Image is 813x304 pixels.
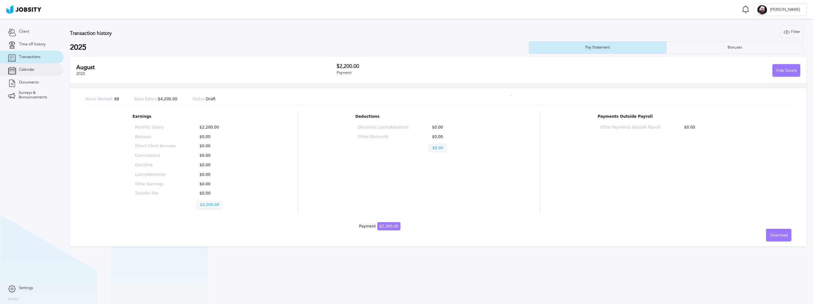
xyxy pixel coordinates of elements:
p: $4,200.00 [134,97,177,102]
p: Commissions [135,154,176,158]
h3: Transaction history [70,30,472,36]
p: $0.00 [196,144,237,149]
div: Payment [337,71,568,75]
div: Pay Statement [582,45,613,50]
div: Payment [359,224,400,229]
p: $0.00 [429,135,480,139]
button: Bonuses [666,41,804,54]
p: $0.00 [196,154,237,158]
p: $0.00 [196,182,237,187]
span: Time off history [19,42,46,47]
span: 2025 [76,71,85,76]
span: Calendar [19,68,34,72]
p: Monthly Salary [135,125,176,130]
span: Status: [192,97,206,101]
p: Other Discounts [358,135,409,139]
img: ab4bad089aa723f57921c736e9817d99.png [6,5,41,14]
span: Hours Worked: [85,97,113,101]
p: Loans/Advances [135,173,176,177]
p: $0.00 [196,173,237,177]
span: Transactions [19,55,40,59]
p: Transfer Fee [135,191,176,196]
p: Discounts Loans/Advances [358,125,409,130]
span: Download [770,233,788,238]
p: Draft [192,97,216,102]
p: 88 [85,97,119,102]
p: Overtime [135,163,176,168]
p: $0.00 [196,135,237,139]
p: Deductions [355,115,482,119]
h2: 2025 [70,43,529,52]
button: L[PERSON_NAME] [754,3,807,16]
p: $0.00 [196,191,237,196]
button: Hide Details [772,64,800,77]
button: Download [766,229,791,241]
p: Bonuses [135,135,176,139]
p: $0.00 [429,144,447,152]
button: Pay Statement [529,41,666,54]
p: $0.00 [681,125,741,130]
span: Client [19,30,29,34]
button: Filter [780,25,803,38]
label: Version: [8,297,20,301]
div: Filter [781,26,803,38]
p: Payments Outside Payroll [598,115,744,119]
p: Other Earnings [135,182,176,187]
span: Base Salary: [134,97,158,101]
p: Direct Client Bonuses [135,144,176,149]
span: Surveys & Announcements [19,91,56,100]
p: $0.00 [429,125,480,130]
div: Bonuses [724,45,745,50]
span: $2,200.00 [377,222,400,230]
span: Settings [19,286,33,290]
div: L [757,5,767,15]
p: $2,200.00 [196,201,223,209]
p: $0.00 [196,163,237,168]
span: Documents [19,80,39,85]
span: [PERSON_NAME] [767,8,803,12]
h2: August [76,64,337,71]
div: Hide Details [773,64,800,77]
h3: $2,200.00 [337,63,568,69]
p: Earnings [132,115,240,119]
p: $2,200.00 [196,125,237,130]
p: Other Payments Outside Payroll [600,125,661,130]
